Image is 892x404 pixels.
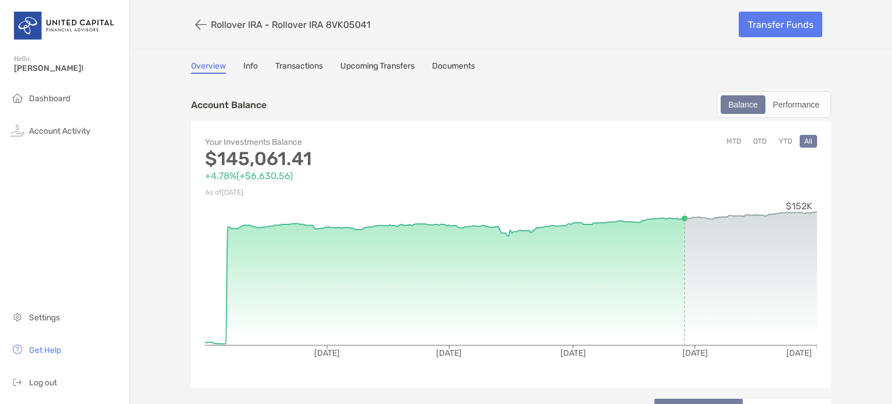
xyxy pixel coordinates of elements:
[786,201,812,212] tspan: $152K
[10,123,24,137] img: activity icon
[739,12,822,37] a: Transfer Funds
[10,91,24,105] img: household icon
[560,348,586,358] tspan: [DATE]
[436,348,462,358] tspan: [DATE]
[29,378,57,388] span: Log out
[722,135,746,148] button: MTD
[29,313,60,323] span: Settings
[211,19,371,30] p: Rollover IRA - Rollover IRA 8VK05041
[717,91,831,118] div: segmented control
[275,61,323,74] a: Transactions
[29,126,91,136] span: Account Activity
[205,169,511,183] p: +4.78% ( +$6,630.56 )
[205,152,511,166] p: $145,061.41
[10,375,24,389] img: logout icon
[432,61,475,74] a: Documents
[205,135,511,149] p: Your Investments Balance
[191,61,226,74] a: Overview
[340,61,415,74] a: Upcoming Transfers
[10,310,24,324] img: settings icon
[243,61,258,74] a: Info
[767,96,826,113] div: Performance
[314,348,340,358] tspan: [DATE]
[774,135,797,148] button: YTD
[29,345,61,355] span: Get Help
[14,5,116,47] img: United Capital Logo
[682,348,708,358] tspan: [DATE]
[722,96,764,113] div: Balance
[800,135,817,148] button: All
[786,348,812,358] tspan: [DATE]
[14,63,123,73] span: [PERSON_NAME]!
[10,342,24,356] img: get-help icon
[29,94,70,103] span: Dashboard
[205,185,511,200] p: As of [DATE]
[749,135,771,148] button: QTD
[191,98,267,112] p: Account Balance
